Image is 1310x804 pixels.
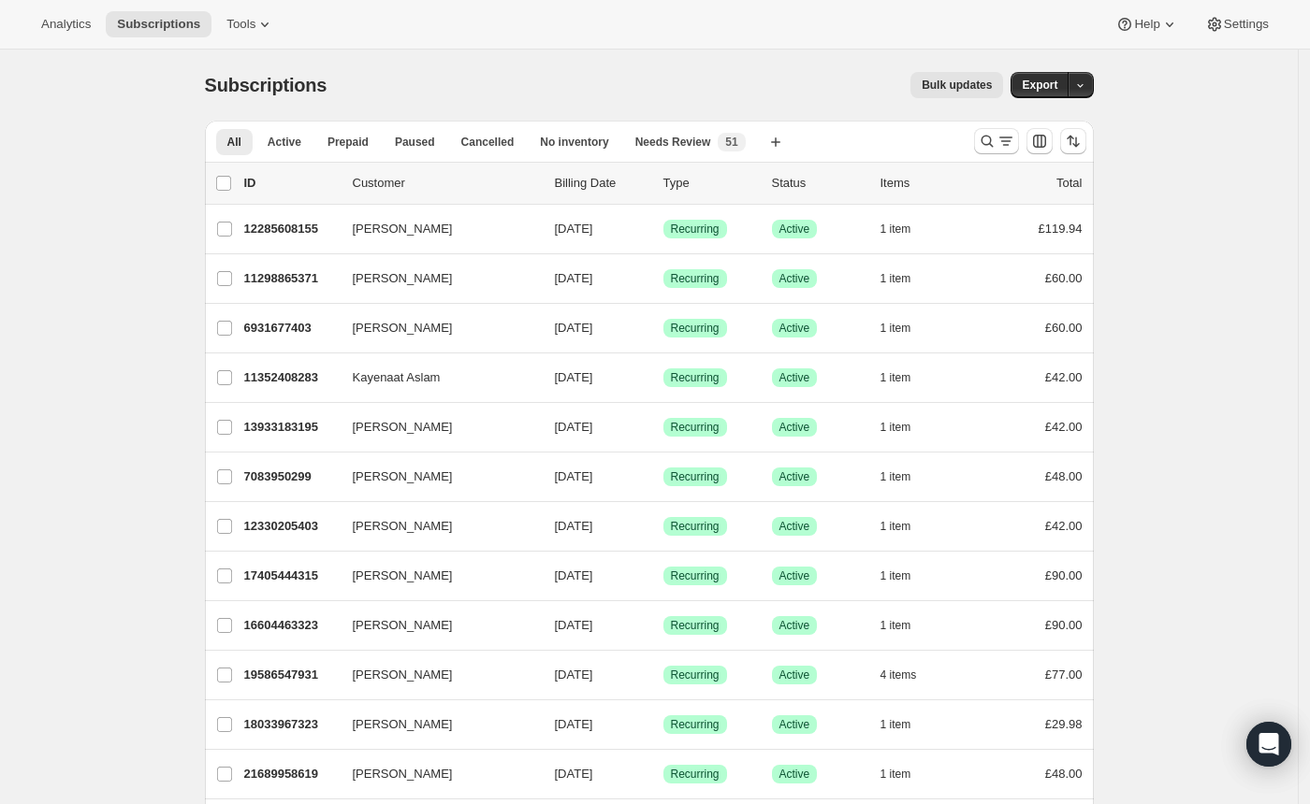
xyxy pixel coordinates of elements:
[244,368,338,387] p: 11352408283
[555,469,593,483] span: [DATE]
[671,222,720,237] span: Recurring
[244,365,1083,391] div: 11352408283Kayenaat Aslam[DATE]SuccessRecurringSuccessActive1 item£42.00
[244,761,1083,787] div: 21689958619[PERSON_NAME][DATE]SuccessRecurringSuccessActive1 item£48.00
[353,467,453,486] span: [PERSON_NAME]
[244,567,338,585] p: 17405444315
[881,365,932,391] button: 1 item
[1045,767,1083,781] span: £48.00
[226,17,255,32] span: Tools
[461,135,515,150] span: Cancelled
[327,135,369,150] span: Prepaid
[1045,618,1083,632] span: £90.00
[342,412,529,442] button: [PERSON_NAME]
[635,135,711,150] span: Needs Review
[555,568,593,582] span: [DATE]
[1194,11,1280,37] button: Settings
[881,568,911,583] span: 1 item
[671,469,720,484] span: Recurring
[1045,519,1083,533] span: £42.00
[555,519,593,533] span: [DATE]
[353,765,453,783] span: [PERSON_NAME]
[881,370,911,385] span: 1 item
[779,618,810,633] span: Active
[342,313,529,343] button: [PERSON_NAME]
[881,216,932,242] button: 1 item
[881,266,932,292] button: 1 item
[1104,11,1189,37] button: Help
[41,17,91,32] span: Analytics
[227,135,241,150] span: All
[353,174,540,193] p: Customer
[342,363,529,393] button: Kayenaat Aslam
[1246,722,1291,767] div: Open Intercom Messenger
[353,567,453,585] span: [PERSON_NAME]
[779,767,810,782] span: Active
[555,767,593,781] span: [DATE]
[779,568,810,583] span: Active
[1045,370,1083,384] span: £42.00
[1039,222,1083,236] span: £119.94
[671,717,720,732] span: Recurring
[342,610,529,640] button: [PERSON_NAME]
[881,761,932,787] button: 1 item
[881,513,932,539] button: 1 item
[244,319,338,337] p: 6931677403
[910,72,1003,98] button: Bulk updates
[268,135,301,150] span: Active
[117,17,200,32] span: Subscriptions
[342,264,529,294] button: [PERSON_NAME]
[881,271,911,286] span: 1 item
[881,668,917,682] span: 4 items
[1011,72,1069,98] button: Export
[342,759,529,789] button: [PERSON_NAME]
[244,269,338,288] p: 11298865371
[974,128,1019,154] button: Search and filter results
[555,222,593,236] span: [DATE]
[881,321,911,336] span: 1 item
[353,220,453,238] span: [PERSON_NAME]
[244,517,338,536] p: 12330205403
[779,271,810,286] span: Active
[342,214,529,244] button: [PERSON_NAME]
[555,370,593,384] span: [DATE]
[779,420,810,435] span: Active
[671,420,720,435] span: Recurring
[342,561,529,591] button: [PERSON_NAME]
[205,75,327,95] span: Subscriptions
[244,513,1083,539] div: 12330205403[PERSON_NAME][DATE]SuccessRecurringSuccessActive1 item£42.00
[1045,668,1083,682] span: £77.00
[244,563,1083,589] div: 17405444315[PERSON_NAME][DATE]SuccessRecurringSuccessActive1 item£90.00
[244,414,1083,440] div: 13933183195[PERSON_NAME][DATE]SuccessRecurringSuccessActive1 item£42.00
[342,462,529,492] button: [PERSON_NAME]
[244,616,338,635] p: 16604463323
[30,11,102,37] button: Analytics
[779,321,810,336] span: Active
[671,321,720,336] span: Recurring
[540,135,608,150] span: No inventory
[1045,717,1083,731] span: £29.98
[1022,78,1057,93] span: Export
[1045,271,1083,285] span: £60.00
[244,174,338,193] p: ID
[663,174,757,193] div: Type
[244,662,1083,688] div: 19586547931[PERSON_NAME][DATE]SuccessRecurringSuccessActive4 items£77.00
[555,271,593,285] span: [DATE]
[881,662,938,688] button: 4 items
[244,216,1083,242] div: 12285608155[PERSON_NAME][DATE]SuccessRecurringSuccessActive1 item£119.94
[881,717,911,732] span: 1 item
[244,711,1083,738] div: 18033967323[PERSON_NAME][DATE]SuccessRecurringSuccessActive1 item£29.98
[725,135,737,150] span: 51
[244,266,1083,292] div: 11298865371[PERSON_NAME][DATE]SuccessRecurringSuccessActive1 item£60.00
[671,568,720,583] span: Recurring
[555,618,593,632] span: [DATE]
[1060,128,1086,154] button: Sort the results
[342,660,529,690] button: [PERSON_NAME]
[244,467,338,486] p: 7083950299
[779,668,810,682] span: Active
[881,519,911,534] span: 1 item
[244,715,338,734] p: 18033967323
[881,174,974,193] div: Items
[671,668,720,682] span: Recurring
[671,767,720,782] span: Recurring
[1224,17,1269,32] span: Settings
